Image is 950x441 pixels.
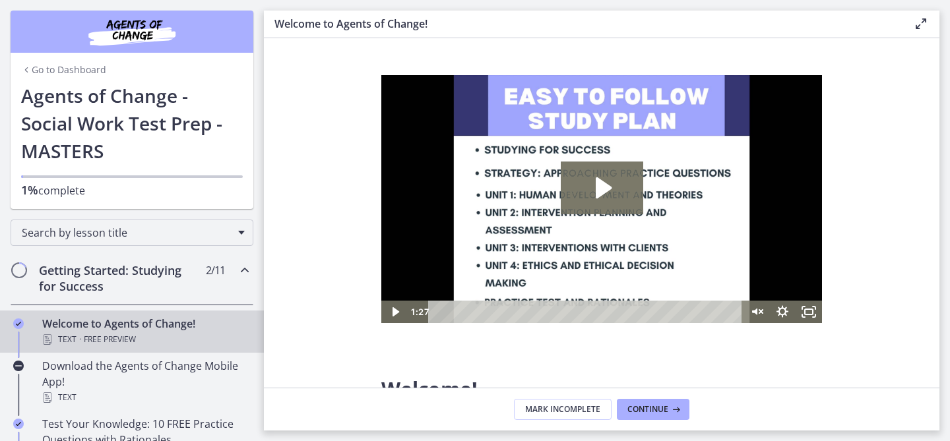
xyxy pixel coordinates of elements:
div: Download the Agents of Change Mobile App! [42,358,248,405]
button: Mark Incomplete [514,399,612,420]
button: Continue [617,399,689,420]
h3: Welcome to Agents of Change! [274,16,892,32]
div: Search by lesson title [11,220,253,246]
button: Show settings menu [388,225,414,248]
button: Play Video: c1o6hcmjueu5qasqsu00.mp4 [179,86,262,139]
span: · [79,332,81,347]
button: Unmute [362,225,388,248]
span: 2 / 11 [206,262,225,278]
span: 1% [21,182,38,198]
div: Text [42,332,248,347]
span: Search by lesson title [22,225,232,240]
div: Text [42,390,248,405]
h2: Getting Started: Studying for Success [39,262,200,294]
span: Continue [627,404,668,415]
i: Completed [13,318,24,329]
i: Completed [13,419,24,429]
div: Welcome to Agents of Change! [42,316,248,347]
p: complete [21,182,243,198]
span: Mark Incomplete [525,404,600,415]
span: Free preview [84,332,136,347]
button: Fullscreen [414,225,441,248]
img: Agents of Change [53,16,211,47]
h1: Agents of Change - Social Work Test Prep - MASTERS [21,82,243,165]
a: Go to Dashboard [21,63,106,76]
span: Welcome! [381,375,478,402]
div: Playbar [57,225,355,248]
